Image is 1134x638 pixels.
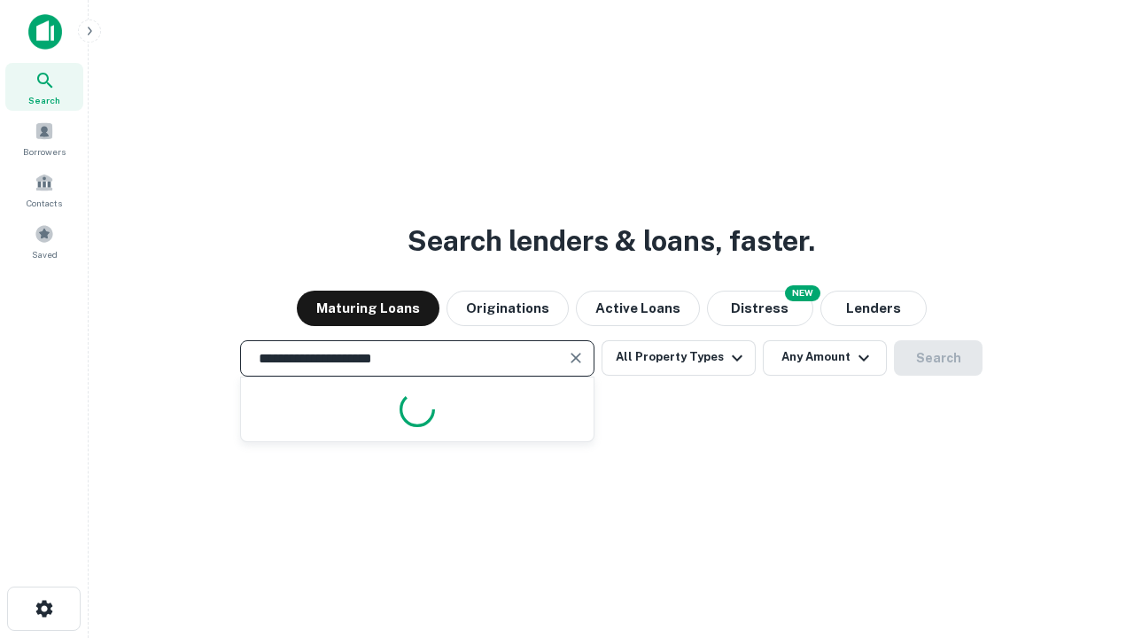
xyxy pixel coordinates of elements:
button: Search distressed loans with lien and other non-mortgage details. [707,291,813,326]
a: Contacts [5,166,83,214]
img: capitalize-icon.png [28,14,62,50]
span: Saved [32,247,58,261]
button: All Property Types [602,340,756,376]
button: Active Loans [576,291,700,326]
button: Lenders [820,291,927,326]
button: Clear [563,346,588,370]
a: Search [5,63,83,111]
span: Borrowers [23,144,66,159]
h3: Search lenders & loans, faster. [408,220,815,262]
a: Borrowers [5,114,83,162]
span: Contacts [27,196,62,210]
span: Search [28,93,60,107]
a: Saved [5,217,83,265]
button: Any Amount [763,340,887,376]
button: Maturing Loans [297,291,439,326]
div: NEW [785,285,820,301]
iframe: Chat Widget [1045,496,1134,581]
button: Originations [447,291,569,326]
